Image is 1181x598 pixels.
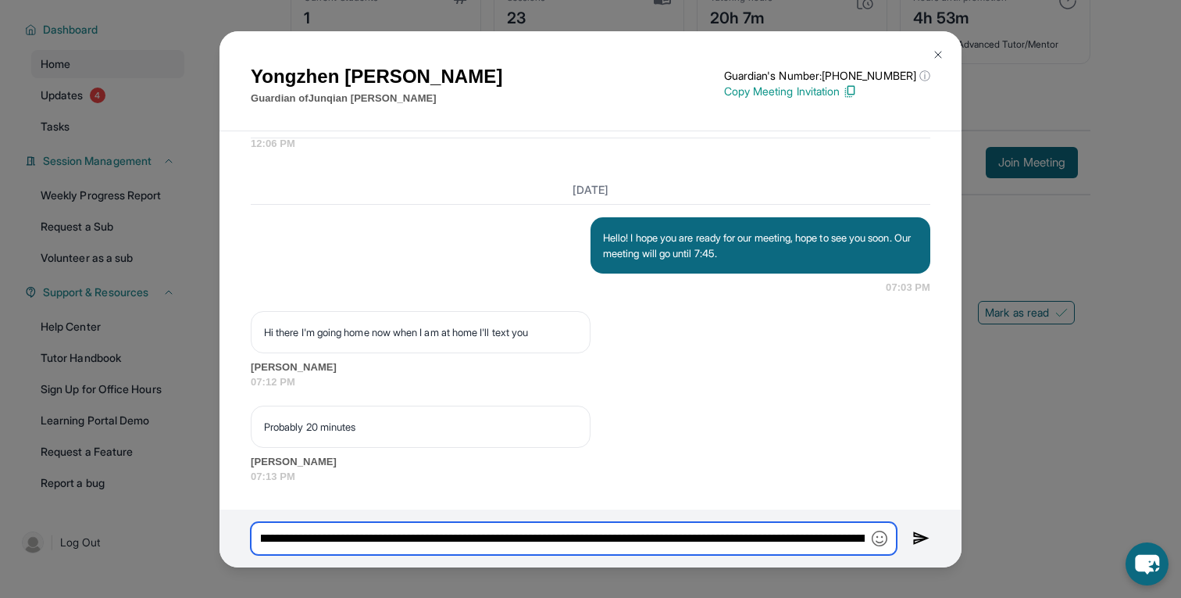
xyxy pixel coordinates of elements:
span: 12:06 PM [251,136,930,152]
h3: [DATE] [251,182,930,198]
p: Hi there I'm going home now when I am at home I'll text you [264,324,577,340]
span: 07:12 PM [251,374,930,390]
img: Send icon [912,529,930,548]
h1: Yongzhen [PERSON_NAME] [251,63,502,91]
span: [PERSON_NAME] [251,360,930,375]
p: Guardian's Number: [PHONE_NUMBER] [724,68,930,84]
button: chat-button [1126,542,1169,585]
p: Copy Meeting Invitation [724,84,930,99]
span: 07:03 PM [886,280,930,295]
p: Hello! I hope you are ready for our meeting, hope to see you soon. Our meeting will go until 7:45. [603,230,918,261]
span: [PERSON_NAME] [251,454,930,470]
p: Guardian of Junqian [PERSON_NAME] [251,91,502,106]
span: 07:13 PM [251,469,930,485]
img: Close Icon [932,48,944,61]
img: Emoji [872,531,887,546]
p: Probably 20 minutes [264,419,577,435]
img: Copy Icon [843,84,857,98]
span: ⓘ [919,68,930,84]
